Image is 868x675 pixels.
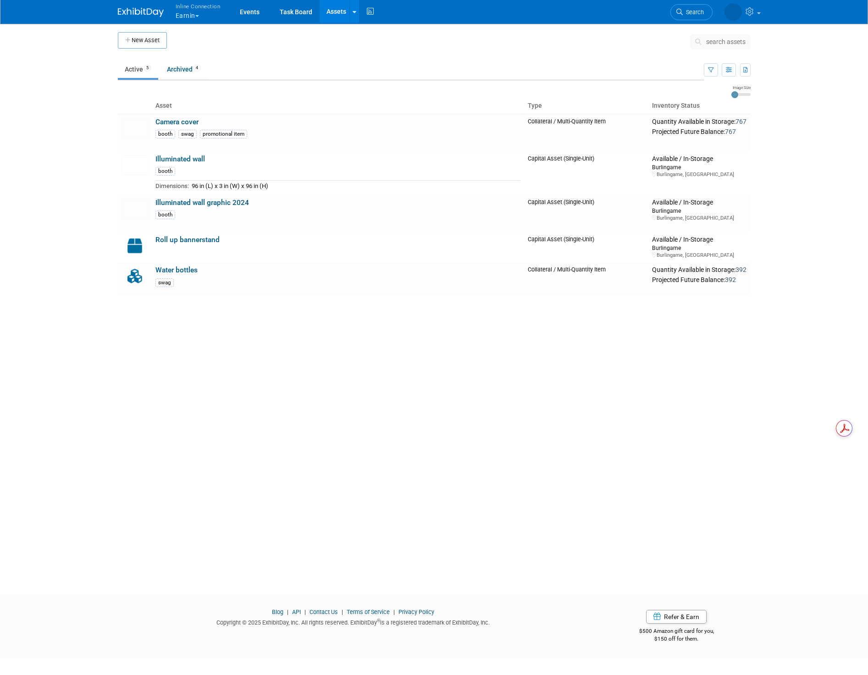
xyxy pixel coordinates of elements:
[706,38,746,45] span: search assets
[524,195,649,232] td: Capital Asset (Single-Unit)
[155,236,220,244] a: Roll up bannerstand
[200,130,247,138] div: promotional item
[155,199,249,207] a: Illuminated wall graphic 2024
[310,609,338,615] a: Contact Us
[122,236,148,256] img: Capital-Asset-Icon-2.png
[193,65,201,72] span: 4
[155,118,199,126] a: Camera cover
[652,171,746,178] div: Burlingame, [GEOGRAPHIC_DATA]
[652,207,746,215] div: Burlingame
[122,266,148,286] img: Collateral-Icon-2.png
[725,128,736,135] span: 767
[118,8,164,17] img: ExhibitDay
[152,98,524,114] th: Asset
[339,609,345,615] span: |
[347,609,390,615] a: Terms of Service
[155,266,198,274] a: Water bottles
[155,181,189,191] td: Dimensions:
[155,155,205,163] a: Illuminated wall
[603,635,751,643] div: $150 off for them.
[155,130,175,138] div: booth
[285,609,291,615] span: |
[524,114,649,151] td: Collateral / Multi-Quantity Item
[652,252,746,259] div: Burlingame, [GEOGRAPHIC_DATA]
[118,61,158,78] a: Active5
[652,199,746,207] div: Available / In-Storage
[155,278,174,287] div: swag
[272,609,283,615] a: Blog
[735,118,746,125] span: 767
[683,9,704,16] span: Search
[524,262,649,295] td: Collateral / Multi-Quantity Item
[725,276,736,283] span: 392
[724,3,742,21] img: Brian Lew
[652,215,746,221] div: Burlingame, [GEOGRAPHIC_DATA]
[176,1,221,11] span: Inline Connection
[192,183,268,189] span: 96 in (L) x 3 in (W) x 96 in (H)
[524,98,649,114] th: Type
[735,266,746,273] span: 392
[652,266,746,274] div: Quantity Available in Storage:
[652,236,746,244] div: Available / In-Storage
[155,210,175,219] div: booth
[652,244,746,252] div: Burlingame
[178,130,197,138] div: swag
[292,609,301,615] a: API
[652,118,746,126] div: Quantity Available in Storage:
[398,609,434,615] a: Privacy Policy
[690,34,751,49] button: search assets
[160,61,208,78] a: Archived4
[391,609,397,615] span: |
[646,610,707,624] a: Refer & Earn
[118,32,167,49] button: New Asset
[652,155,746,163] div: Available / In-Storage
[731,85,751,90] div: Image Size
[670,4,713,20] a: Search
[652,274,746,284] div: Projected Future Balance:
[603,621,751,642] div: $500 Amazon gift card for you,
[524,232,649,262] td: Capital Asset (Single-Unit)
[524,151,649,195] td: Capital Asset (Single-Unit)
[652,126,746,136] div: Projected Future Balance:
[302,609,308,615] span: |
[144,65,151,72] span: 5
[652,163,746,171] div: Burlingame
[118,616,589,627] div: Copyright © 2025 ExhibitDay, Inc. All rights reserved. ExhibitDay is a registered trademark of Ex...
[155,167,175,176] div: booth
[377,618,380,623] sup: ®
